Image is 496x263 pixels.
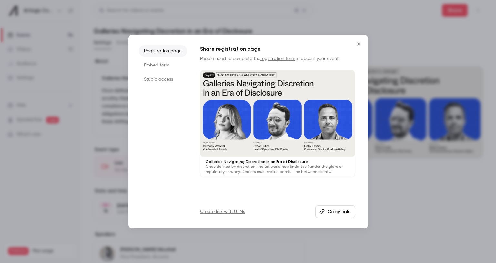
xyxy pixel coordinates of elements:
[260,56,295,61] a: registration form
[352,37,365,50] button: Close
[200,45,355,53] h1: Share registration page
[139,74,187,85] li: Studio access
[315,205,355,218] button: Copy link
[200,70,355,178] a: Galleries Navigating Discretion in an Era of DisclosureOnce defined by discretion, the art world ...
[200,56,355,62] p: People need to complete the to access your event
[206,159,349,164] p: Galleries Navigating Discretion in an Era of Disclosure
[139,45,187,57] li: Registration page
[139,59,187,71] li: Embed form
[200,208,245,215] a: Create link with UTMs
[206,164,349,175] p: Once defined by discretion, the art world now finds itself under the glare of regulatory scrutiny...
